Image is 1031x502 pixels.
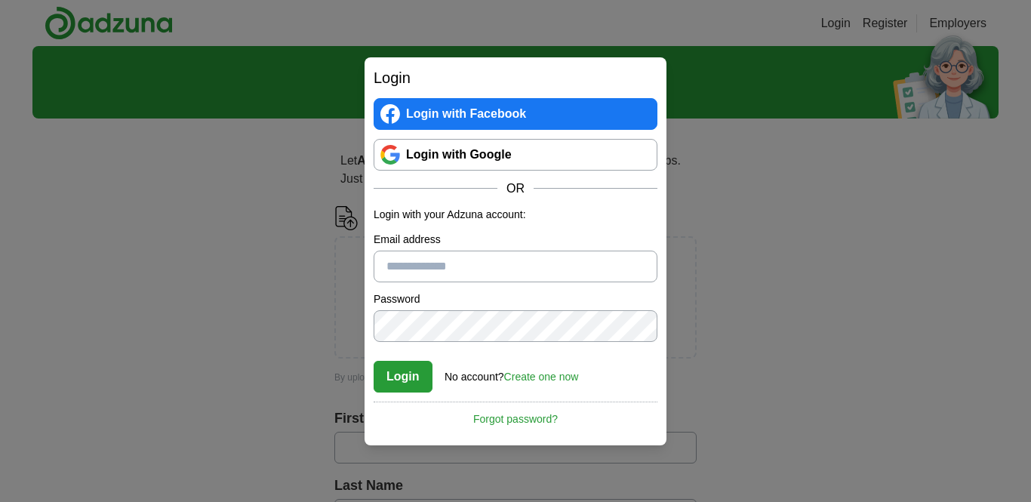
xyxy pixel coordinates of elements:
[374,232,657,248] label: Email address
[374,207,657,223] p: Login with your Adzuna account:
[445,360,578,385] div: No account?
[374,361,432,393] button: Login
[374,139,657,171] a: Login with Google
[374,291,657,307] label: Password
[497,180,534,198] span: OR
[374,402,657,427] a: Forgot password?
[504,371,579,383] a: Create one now
[374,66,657,89] h2: Login
[374,98,657,130] a: Login with Facebook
